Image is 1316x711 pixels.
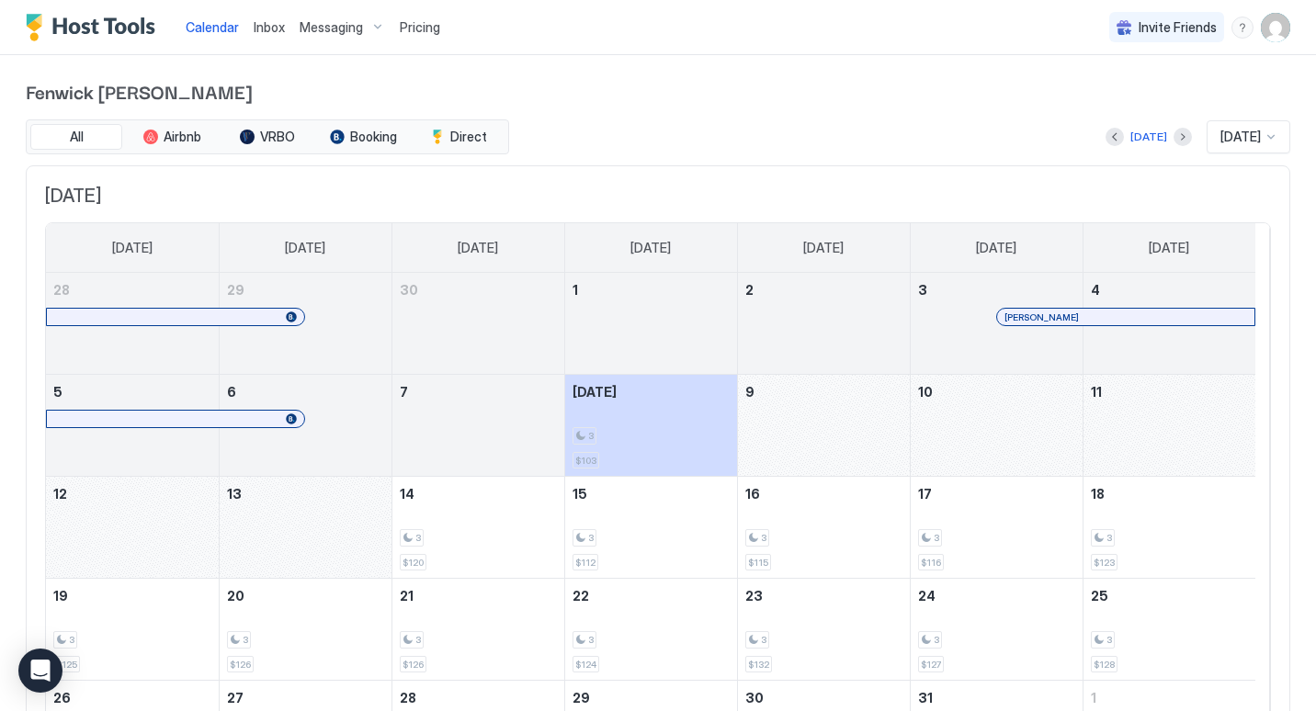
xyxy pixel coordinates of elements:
span: 1 [1091,690,1096,705]
td: October 20, 2025 [219,579,391,681]
span: 3 [918,282,927,298]
button: All [30,124,122,150]
span: $112 [575,557,596,569]
span: [DATE] [45,185,1271,208]
span: 14 [400,486,414,502]
td: October 18, 2025 [1083,477,1255,579]
span: [PERSON_NAME] [1004,311,1079,323]
span: [DATE] [458,240,498,256]
a: October 3, 2025 [911,273,1083,307]
span: 3 [588,532,594,544]
span: 3 [243,634,248,646]
a: October 23, 2025 [738,579,910,613]
td: October 7, 2025 [391,375,564,477]
span: 2 [745,282,754,298]
button: Next month [1174,128,1192,146]
button: [DATE] [1128,126,1170,148]
span: $120 [403,557,424,569]
td: October 21, 2025 [391,579,564,681]
a: October 1, 2025 [565,273,737,307]
span: $126 [230,659,251,671]
span: $126 [403,659,424,671]
a: October 18, 2025 [1083,477,1256,511]
span: 1 [573,282,578,298]
span: 19 [53,588,68,604]
td: September 28, 2025 [46,273,219,375]
td: October 1, 2025 [564,273,737,375]
a: October 2, 2025 [738,273,910,307]
a: October 13, 2025 [220,477,391,511]
td: October 16, 2025 [737,477,910,579]
span: 28 [400,690,416,705]
div: [PERSON_NAME] [1004,311,1247,323]
span: Fenwick [PERSON_NAME] [26,77,1290,105]
span: 7 [400,384,408,400]
span: VRBO [260,129,295,145]
span: 28 [53,282,70,298]
a: October 25, 2025 [1083,579,1256,613]
div: [DATE] [1130,129,1167,145]
span: 5 [53,384,62,400]
span: [DATE] [285,240,325,256]
td: October 4, 2025 [1083,273,1255,375]
span: 16 [745,486,760,502]
td: October 17, 2025 [910,477,1083,579]
div: Host Tools Logo [26,14,164,41]
a: October 24, 2025 [911,579,1083,613]
td: October 6, 2025 [219,375,391,477]
span: 17 [918,486,932,502]
span: 10 [918,384,933,400]
span: $125 [56,659,77,671]
td: October 14, 2025 [391,477,564,579]
a: Tuesday [439,223,516,273]
span: 26 [53,690,71,705]
td: October 25, 2025 [1083,579,1255,681]
span: 3 [415,532,421,544]
span: Messaging [300,19,363,36]
span: 3 [934,634,939,646]
td: October 5, 2025 [46,375,219,477]
span: 29 [227,282,244,298]
span: Airbnb [164,129,201,145]
span: Invite Friends [1139,19,1217,36]
a: October 8, 2025 [565,375,737,409]
td: October 10, 2025 [910,375,1083,477]
a: Inbox [254,17,285,37]
div: tab-group [26,119,509,154]
span: [DATE] [976,240,1016,256]
a: October 22, 2025 [565,579,737,613]
div: Open Intercom Messenger [18,649,62,693]
a: October 15, 2025 [565,477,737,511]
a: October 4, 2025 [1083,273,1256,307]
a: October 7, 2025 [392,375,564,409]
span: 15 [573,486,587,502]
span: 3 [415,634,421,646]
button: Airbnb [126,124,218,150]
span: All [70,129,84,145]
a: October 6, 2025 [220,375,391,409]
span: 3 [588,634,594,646]
span: 3 [934,532,939,544]
div: User profile [1261,13,1290,42]
button: Booking [317,124,409,150]
td: September 30, 2025 [391,273,564,375]
a: September 30, 2025 [392,273,564,307]
td: October 9, 2025 [737,375,910,477]
div: menu [1231,17,1254,39]
a: Sunday [94,223,171,273]
span: $132 [748,659,769,671]
a: October 5, 2025 [46,375,219,409]
span: 23 [745,588,763,604]
span: 3 [588,430,594,442]
span: $103 [575,455,596,467]
span: 30 [400,282,418,298]
td: October 3, 2025 [910,273,1083,375]
span: 12 [53,486,67,502]
a: Saturday [1130,223,1208,273]
span: $123 [1094,557,1115,569]
span: [DATE] [573,384,617,400]
span: 29 [573,690,590,705]
a: September 29, 2025 [220,273,391,307]
span: 11 [1091,384,1102,400]
span: Direct [450,129,487,145]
